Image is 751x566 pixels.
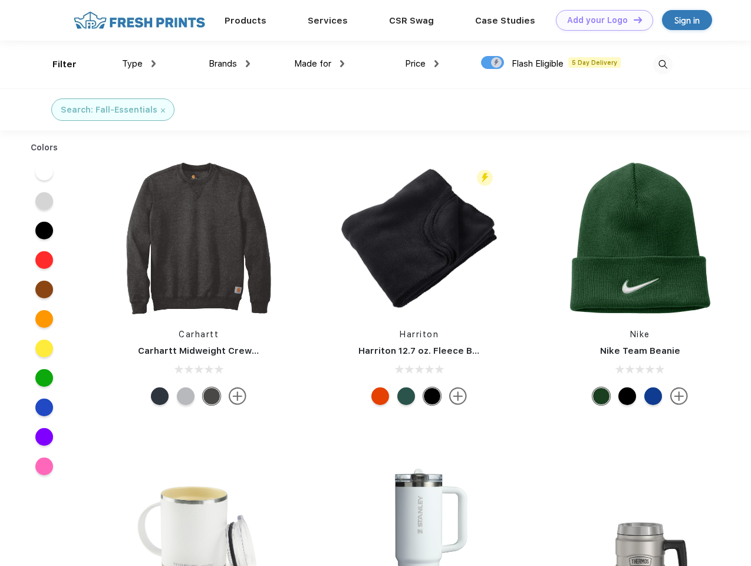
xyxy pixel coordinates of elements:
[397,387,415,405] div: Hunter
[122,58,143,69] span: Type
[477,170,493,186] img: flash_active_toggle.svg
[400,330,439,339] a: Harriton
[341,160,498,317] img: func=resize&h=266
[22,141,67,154] div: Colors
[600,345,680,356] a: Nike Team Beanie
[371,387,389,405] div: Orange
[662,10,712,30] a: Sign in
[61,104,157,116] div: Search: Fall-Essentials
[653,55,673,74] img: desktop_search.svg
[151,387,169,405] div: New Navy
[562,160,719,317] img: func=resize&h=266
[246,60,250,67] img: dropdown.png
[120,160,277,317] img: func=resize&h=266
[405,58,426,69] span: Price
[52,58,77,71] div: Filter
[151,60,156,67] img: dropdown.png
[618,387,636,405] div: Black
[674,14,700,27] div: Sign in
[568,57,621,68] span: 5 Day Delivery
[423,387,441,405] div: Black
[512,58,564,69] span: Flash Eligible
[670,387,688,405] img: more.svg
[203,387,220,405] div: Carbon Heather
[161,108,165,113] img: filter_cancel.svg
[644,387,662,405] div: Game Royal
[225,15,266,26] a: Products
[340,60,344,67] img: dropdown.png
[449,387,467,405] img: more.svg
[138,345,325,356] a: Carhartt Midweight Crewneck Sweatshirt
[434,60,439,67] img: dropdown.png
[229,387,246,405] img: more.svg
[592,387,610,405] div: Gorge Green
[70,10,209,31] img: fo%20logo%202.webp
[358,345,500,356] a: Harriton 12.7 oz. Fleece Blanket
[179,330,219,339] a: Carhartt
[294,58,331,69] span: Made for
[634,17,642,23] img: DT
[177,387,195,405] div: Heather Grey
[630,330,650,339] a: Nike
[209,58,237,69] span: Brands
[567,15,628,25] div: Add your Logo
